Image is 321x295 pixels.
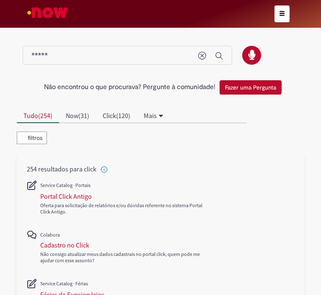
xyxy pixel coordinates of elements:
button: filtros [17,132,47,144]
span: filtros [28,134,42,142]
button: Fazer uma Pergunta [220,80,282,95]
h2: Não encontrou o que procurava? Pergunte à comunidade! [44,84,215,91]
button: Alternar navegação [274,5,290,22]
img: ServiceNow [26,4,69,21]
